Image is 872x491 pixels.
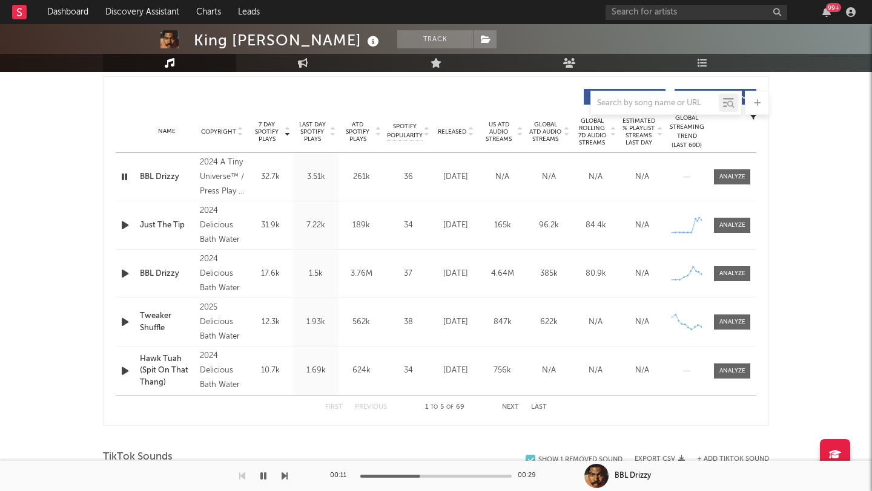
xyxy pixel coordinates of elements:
span: TikTok Sounds [103,450,173,464]
div: 1.69k [296,365,335,377]
span: Estimated % Playlist Streams Last Day [622,117,655,146]
div: 622k [529,316,569,328]
div: 2024 Delicious Bath Water [200,204,245,247]
span: Global Rolling 7D Audio Streams [575,117,609,146]
div: 2025 Delicious Bath Water [200,301,245,344]
div: 31.9k [251,219,290,232]
div: 80.9k [575,268,616,280]
button: Next [502,404,519,411]
div: 3.51k [296,171,335,183]
div: 165k [482,219,523,232]
span: Global ATD Audio Streams [529,121,562,143]
button: + Add TikTok Sound [697,456,769,463]
a: BBL Drizzy [140,268,194,280]
span: ATD Spotify Plays [342,121,374,143]
div: 385k [529,268,569,280]
span: US ATD Audio Streams [482,121,515,143]
a: BBL Drizzy [140,171,194,183]
input: Search by song name or URL [591,99,719,108]
button: Previous [355,404,387,411]
button: Track [397,30,473,48]
div: 2024 A Tiny Universe™ / Press Play / Willonius [200,155,245,199]
button: Originals(66) [584,89,666,105]
div: 12.3k [251,316,290,328]
div: 00:29 [518,469,542,483]
a: Tweaker Shuffle [140,310,194,334]
div: 96.2k [529,219,569,232]
span: Copyright [201,128,236,135]
button: Last [531,404,547,411]
a: Just The Tip [140,219,194,232]
div: 4.64M [482,268,523,280]
button: 99+ [822,7,831,17]
div: 756k [482,365,523,377]
div: 7.22k [296,219,335,232]
div: [DATE] [435,365,476,377]
div: N/A [529,171,569,183]
div: 99 + [826,3,841,12]
div: N/A [622,219,662,232]
div: 2024 Delicious Bath Water [200,349,245,392]
div: 34 [387,219,429,232]
span: to [431,405,438,410]
div: 261k [342,171,381,183]
div: 37 [387,268,429,280]
div: 189k [342,219,381,232]
div: King [PERSON_NAME] [194,30,382,50]
button: + Add TikTok Sound [685,456,769,463]
input: Search for artists [606,5,787,20]
div: 32.7k [251,171,290,183]
div: 38 [387,316,429,328]
div: 17.6k [251,268,290,280]
div: N/A [575,365,616,377]
div: 10.7k [251,365,290,377]
span: Released [438,128,466,135]
div: N/A [622,316,662,328]
span: of [446,405,454,410]
div: BBL Drizzy [615,470,651,481]
div: [DATE] [435,219,476,232]
div: 3.76M [342,268,381,280]
button: Export CSV [635,455,685,463]
div: [DATE] [435,316,476,328]
div: [DATE] [435,268,476,280]
div: 36 [387,171,429,183]
div: 84.4k [575,219,616,232]
div: 562k [342,316,381,328]
div: 00:11 [330,469,354,483]
div: N/A [622,365,662,377]
button: Features(3) [675,89,756,105]
div: N/A [622,268,662,280]
div: 1.93k [296,316,335,328]
div: 1 5 69 [411,400,478,415]
div: N/A [575,171,616,183]
a: Hawk Tuah (Spit On That Thang) [140,353,194,389]
div: Global Streaming Trend (Last 60D) [669,114,705,150]
span: Spotify Popularity [387,122,423,140]
div: N/A [529,365,569,377]
div: 847k [482,316,523,328]
button: First [325,404,343,411]
div: 1.5k [296,268,335,280]
div: 34 [387,365,429,377]
div: 624k [342,365,381,377]
div: N/A [575,316,616,328]
div: 2024 Delicious Bath Water [200,252,245,296]
div: N/A [482,171,523,183]
span: Last Day Spotify Plays [296,121,328,143]
div: N/A [622,171,662,183]
span: 7 Day Spotify Plays [251,121,283,143]
div: Show 1 Removed Sound [538,456,623,464]
div: [DATE] [435,171,476,183]
div: Name [140,127,194,136]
